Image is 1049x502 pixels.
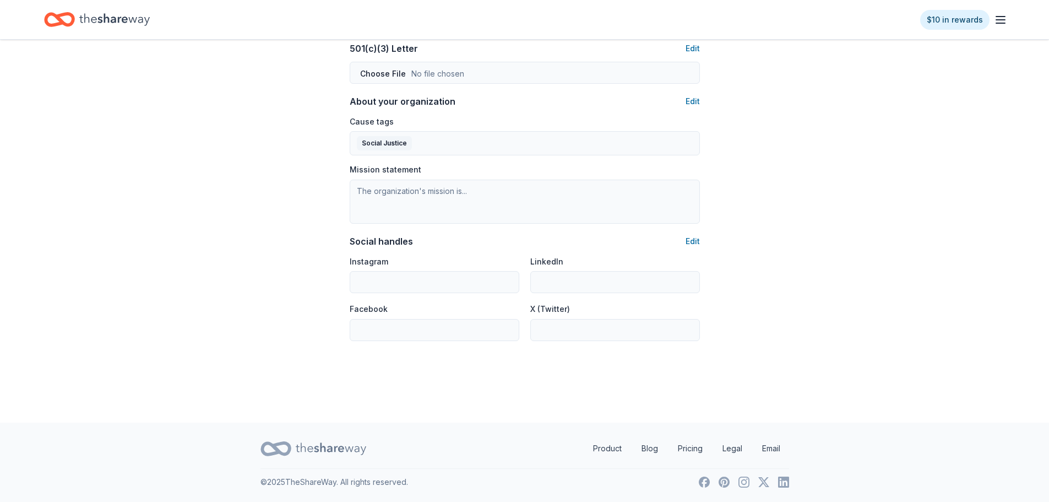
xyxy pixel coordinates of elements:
a: Blog [633,438,667,460]
a: Legal [714,438,751,460]
a: Pricing [669,438,711,460]
a: Email [753,438,789,460]
label: Facebook [350,304,388,315]
button: Edit [686,42,700,55]
label: Instagram [350,256,388,267]
div: 501(c)(3) Letter [350,42,418,55]
label: X (Twitter) [530,304,570,315]
div: About your organization [350,95,455,108]
div: Social handles [350,235,413,248]
nav: quick links [584,438,789,460]
button: Edit [686,95,700,108]
button: Social Justice [350,131,700,155]
p: © 2025 TheShareWay. All rights reserved. [260,476,408,489]
a: Product [584,438,631,460]
button: Edit [686,235,700,248]
a: Home [44,7,150,33]
label: LinkedIn [530,256,563,267]
label: Mission statement [350,164,421,175]
a: $10 in rewards [920,10,990,30]
label: Cause tags [350,116,394,127]
div: Social Justice [357,136,412,150]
